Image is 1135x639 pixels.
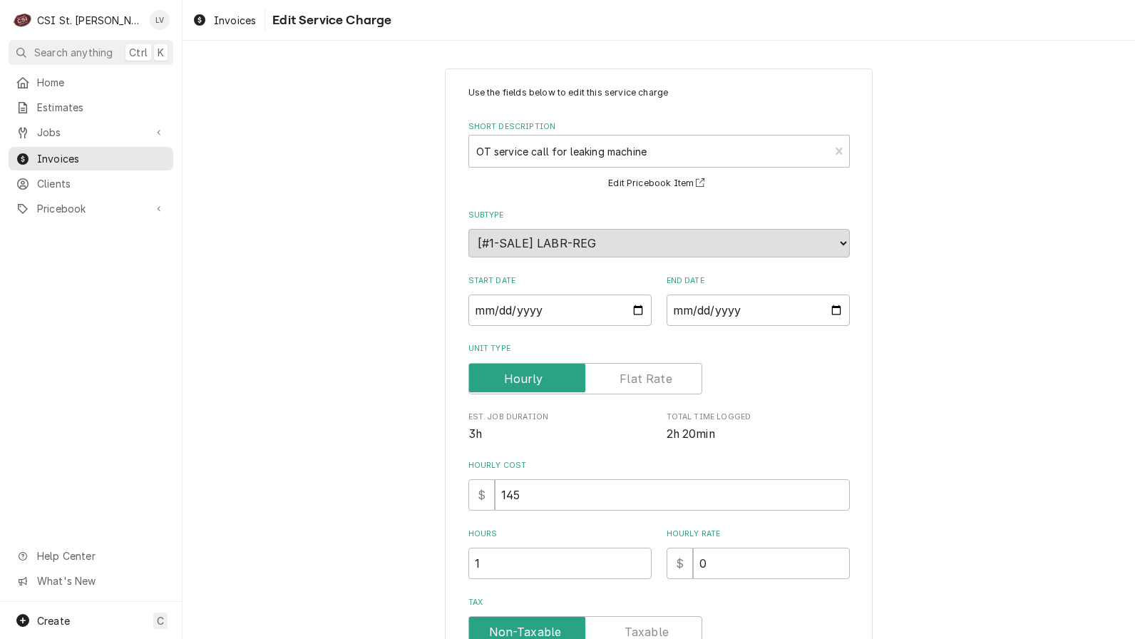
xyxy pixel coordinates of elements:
label: Unit Type [468,343,850,354]
div: $ [468,479,495,511]
span: Ctrl [129,45,148,60]
label: Start Date [468,275,652,287]
span: Clients [37,176,166,191]
a: Clients [9,172,173,195]
span: Est. Job Duration [468,411,652,423]
button: Edit Pricebook Item [606,175,712,193]
label: Hourly Rate [667,528,850,540]
span: 3h [468,427,482,441]
button: Search anythingCtrlK [9,40,173,65]
input: yyyy-mm-dd [468,295,652,326]
div: Est. Job Duration [468,411,652,442]
div: Unit Type [468,343,850,394]
span: 2h 20min [667,427,715,441]
span: Help Center [37,548,165,563]
span: Create [37,615,70,627]
div: [object Object] [667,528,850,579]
span: Total Time Logged [667,426,850,443]
span: Jobs [37,125,145,140]
div: CSI St. [PERSON_NAME] [37,13,142,28]
span: C [157,613,164,628]
a: Go to Pricebook [9,197,173,220]
a: Estimates [9,96,173,119]
span: Search anything [34,45,113,60]
span: Est. Job Duration [468,426,652,443]
div: Start Date [468,275,652,326]
div: LV [150,10,170,30]
span: Invoices [214,13,256,28]
input: yyyy-mm-dd [667,295,850,326]
a: Go to Jobs [9,121,173,144]
p: Use the fields below to edit this service charge [468,86,850,99]
span: Edit Service Charge [268,11,391,30]
div: Hourly Cost [468,460,850,511]
label: Hourly Cost [468,460,850,471]
div: Subtype [468,210,850,257]
div: Total Time Logged [667,411,850,442]
label: End Date [667,275,850,287]
a: Go to What's New [9,569,173,593]
span: Home [37,75,166,90]
label: Tax [468,597,850,608]
a: Home [9,71,173,94]
a: Go to Help Center [9,544,173,568]
span: K [158,45,164,60]
div: CSI St. Louis's Avatar [13,10,33,30]
div: $ [667,548,693,579]
a: Invoices [9,147,173,170]
div: C [13,10,33,30]
span: Total Time Logged [667,411,850,423]
label: Subtype [468,210,850,221]
div: End Date [667,275,850,326]
div: Short Description [468,121,850,192]
span: Pricebook [37,201,145,216]
span: Invoices [37,151,166,166]
span: What's New [37,573,165,588]
span: Estimates [37,100,166,115]
label: Hours [468,528,652,540]
a: Invoices [187,9,262,32]
div: [object Object] [468,528,652,579]
label: Short Description [468,121,850,133]
div: Lisa Vestal's Avatar [150,10,170,30]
